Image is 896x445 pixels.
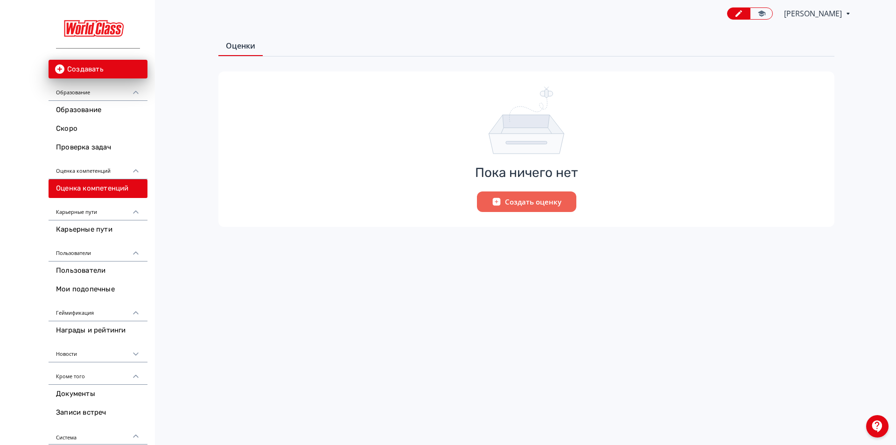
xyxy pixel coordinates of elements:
[49,403,147,422] a: Записи встреч
[49,385,147,403] a: Документы
[505,197,561,206] font: Создать оценку
[56,285,115,293] font: Мои подопечные
[56,6,140,49] img: https://files.teachbase.ru/system/slaveaccount/32110/logo/medium-0001f6f2916f9d22e0f56db97b82c557...
[56,389,95,398] font: Документы
[56,266,105,275] font: Пользователи
[49,179,147,198] a: Оценка компетенций
[226,41,255,51] font: Оценки
[475,165,578,180] font: Пока ничего нет
[56,350,77,357] font: Новости
[56,184,129,192] font: Оценка компетенций
[49,101,147,120] a: Образование
[56,309,94,316] font: Геймификация
[49,60,147,78] button: Создавать
[784,8,843,19] span: Вероника Кузьмина
[49,261,147,280] a: Пользователи
[56,208,97,215] font: Карьерные пути
[49,138,147,157] a: Проверка задач
[784,8,842,19] font: [PERSON_NAME]
[56,373,85,380] font: Кроме того
[56,106,101,114] font: Образование
[49,220,147,239] a: Карьерные пути
[56,225,112,233] font: Карьерные пути
[56,124,77,133] font: Скоро
[56,434,77,441] font: Система
[67,65,104,73] font: Создавать
[49,280,147,299] a: Мои подопечные
[49,120,147,138] a: Скоро
[56,167,111,174] font: Оценка компетенций
[477,191,576,212] button: Создать оценку
[56,249,91,256] font: Пользователи
[49,321,147,340] a: Награды и рейтинги
[56,326,126,334] font: Награды и рейтинги
[56,143,111,151] font: Проверка задач
[56,89,90,96] font: Образование
[750,7,773,20] a: Переключиться в режим студента
[56,408,106,417] font: Записи встреч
